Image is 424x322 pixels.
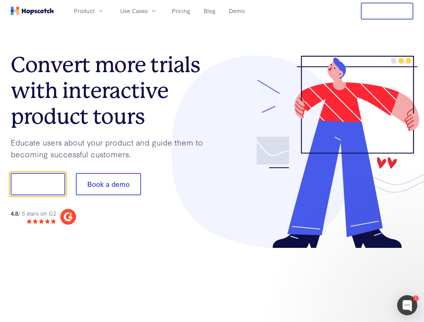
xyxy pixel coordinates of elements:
button: Product [70,5,108,16]
span: Use Cases [120,7,148,15]
button: Use Cases [116,5,161,16]
div: 1 [413,296,419,301]
a: Home [11,7,54,15]
a: Blog [201,5,218,16]
div: / 5 stars on G2 [11,209,56,218]
button: Free Trial [361,3,413,19]
a: Demo [226,5,247,16]
p: Educate users about your product and guide them to becoming successful customers. [11,137,212,160]
span: Product [74,7,95,15]
button: Show me! [11,173,65,195]
button: Book a demo [76,173,141,195]
a: Pricing [169,5,193,16]
h1: Convert more trials with interactive product tours [11,52,212,129]
strong: 4.8 [11,209,18,217]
